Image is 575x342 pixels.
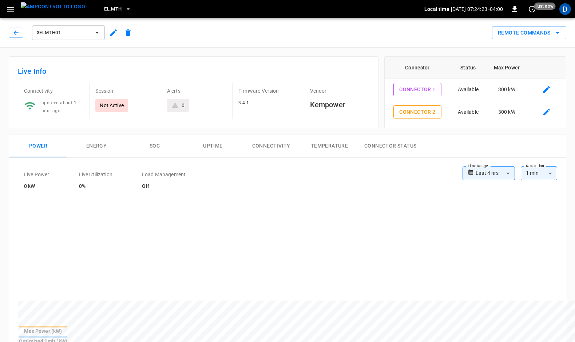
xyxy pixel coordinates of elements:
th: Max Power [486,57,527,79]
div: 0 [182,102,185,109]
span: 3ELMTH01 [37,29,91,37]
button: Energy [67,134,126,158]
div: 1 min [521,166,557,180]
p: Load Management [142,171,186,178]
span: 3.4.1 [238,100,249,105]
label: Time Range [468,163,488,169]
h6: 0 kW [24,182,49,190]
button: Remote Commands [492,26,566,40]
p: Firmware Version [238,87,298,94]
p: Connectivity [24,87,83,94]
div: remote commands options [492,26,566,40]
p: Session [95,87,155,94]
button: Connectivity [242,134,300,158]
button: EL.MTH [101,2,134,16]
td: Available [450,79,486,101]
td: Available [450,123,486,146]
div: profile-icon [559,3,571,15]
img: ampcontrol.io logo [21,2,85,11]
h6: Off [142,182,186,190]
button: set refresh interval [526,3,538,15]
p: Vendor [310,87,369,94]
button: Power [9,134,67,158]
label: Resolution [526,163,544,169]
button: Connector 2 [393,105,441,119]
p: Not Active [100,102,124,109]
p: Live Power [24,171,49,178]
p: Live Utilization [79,171,112,178]
h6: Live Info [18,65,369,77]
th: Status [450,57,486,79]
h6: Kempower [310,99,369,110]
p: Local time [424,5,449,13]
td: Available [450,101,486,124]
table: connector table [385,57,566,168]
button: Uptime [184,134,242,158]
div: Last 4 hrs [476,166,515,180]
button: Temperature [300,134,358,158]
button: Connector Status [358,134,422,158]
th: Connector [385,57,450,79]
button: 3ELMTH01 [32,25,105,40]
td: 300 kW [486,123,527,146]
span: EL.MTH [104,5,122,13]
td: 300 kW [486,101,527,124]
td: 300 kW [486,79,527,101]
span: just now [534,3,556,10]
span: updated about 1 hour ago [41,100,76,113]
p: [DATE] 07:24:23 -04:00 [451,5,503,13]
p: Alerts [167,87,226,94]
button: Connector 1 [393,83,441,96]
button: SOC [126,134,184,158]
h6: 0% [79,182,112,190]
